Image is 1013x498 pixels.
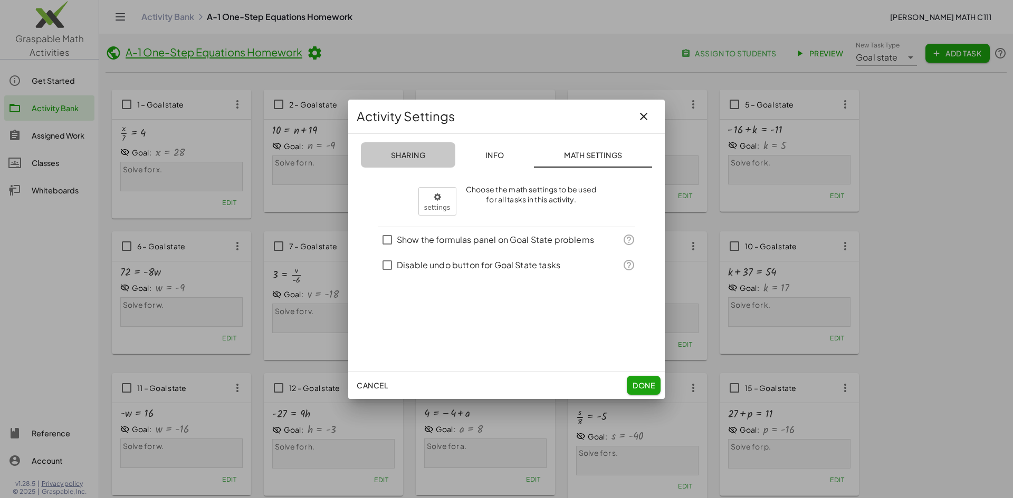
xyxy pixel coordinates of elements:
[466,184,597,216] div: Choose the math settings to be used for all tasks in this activity.
[352,376,392,395] button: Cancel
[627,376,661,395] button: Done
[357,108,455,125] span: Activity Settings
[564,150,623,160] span: Math Settings
[397,252,560,278] label: Disable undo button for Goal State tasks
[357,380,388,390] span: Cancel
[390,150,425,160] span: Sharing
[418,187,456,216] button: settings
[424,204,451,211] span: settings
[633,380,655,390] span: Done
[397,227,594,252] label: Show the formulas panel on Goal State problems
[485,150,504,160] span: Info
